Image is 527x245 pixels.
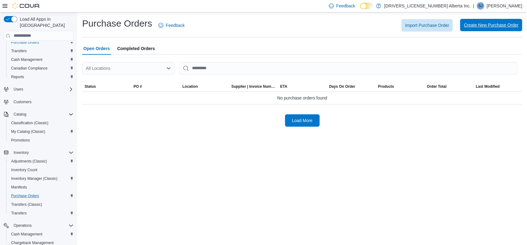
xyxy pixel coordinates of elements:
[476,84,500,89] span: Last Modified
[9,56,73,63] span: Cash Management
[11,149,31,156] button: Inventory
[11,74,24,79] span: Reports
[473,2,474,10] p: |
[464,22,518,28] span: Create New Purchase Order
[6,157,76,166] button: Adjustments (Classic)
[9,230,45,238] a: Cash Management
[11,193,39,198] span: Purchase Orders
[11,149,73,156] span: Inventory
[336,3,355,9] span: Feedback
[285,114,320,127] button: Load More
[11,49,27,53] span: Transfers
[6,119,76,127] button: Classification (Classic)
[156,19,187,32] a: Feedback
[9,39,73,46] span: Purchase Orders
[487,2,522,10] p: [PERSON_NAME]
[6,73,76,81] button: Reports
[9,192,42,200] a: Purchase Orders
[9,184,73,191] span: Manifests
[14,223,32,228] span: Operations
[14,99,31,104] span: Customers
[9,209,29,217] a: Transfers
[9,119,51,127] a: Classification (Classic)
[6,55,76,64] button: Cash Management
[11,111,73,118] span: Catalog
[460,19,522,31] button: Create New Purchase Order
[9,39,42,46] a: Purchase Orders
[11,222,73,229] span: Operations
[82,82,131,91] button: Status
[405,22,449,28] span: Import Purchase Order
[9,158,73,165] span: Adjustments (Classic)
[9,65,73,72] span: Canadian Compliance
[9,230,73,238] span: Cash Management
[401,19,453,32] button: Import Purchase Order
[9,73,73,81] span: Reports
[11,159,47,164] span: Adjustments (Classic)
[11,40,39,45] span: Purchase Orders
[6,136,76,145] button: Promotions
[6,127,76,136] button: My Catalog (Classic)
[6,200,76,209] button: Transfers (Classic)
[117,42,155,55] span: Completed Orders
[329,84,355,89] span: Days On Order
[427,84,446,89] span: Order Total
[182,84,198,89] div: Location
[9,119,73,127] span: Classification (Classic)
[6,174,76,183] button: Inventory Manager (Classic)
[11,66,48,71] span: Canadian Compliance
[6,230,76,239] button: Cash Management
[12,3,40,9] img: Cova
[6,38,76,47] button: Purchase Orders
[360,3,373,9] input: Dark Mode
[6,166,76,174] button: Inventory Count
[384,2,471,10] p: [DRIVERS_LICENSE_NUMBER] Alberta Inc.
[424,82,473,91] button: Order Total
[11,98,73,106] span: Customers
[9,47,29,55] a: Transfers
[231,84,275,89] span: Supplier | Invoice Number
[11,185,27,190] span: Manifests
[82,17,152,30] h1: Purchase Orders
[166,66,171,71] button: Open list of options
[131,82,180,91] button: PO #
[1,97,76,106] button: Customers
[1,221,76,230] button: Operations
[1,110,76,119] button: Catalog
[11,57,42,62] span: Cash Management
[85,84,96,89] span: Status
[11,120,48,125] span: Classification (Classic)
[11,86,26,93] button: Users
[9,128,48,135] a: My Catalog (Classic)
[6,192,76,200] button: Purchase Orders
[6,47,76,55] button: Transfers
[11,167,37,172] span: Inventory Count
[11,176,57,181] span: Inventory Manager (Classic)
[17,16,73,28] span: Load All Apps in [GEOGRAPHIC_DATA]
[9,128,73,135] span: My Catalog (Classic)
[14,112,26,117] span: Catalog
[9,201,44,208] a: Transfers (Classic)
[9,175,73,182] span: Inventory Manager (Classic)
[9,47,73,55] span: Transfers
[229,82,278,91] button: Supplier | Invoice Number
[133,84,142,89] span: PO #
[14,87,23,92] span: Users
[9,192,73,200] span: Purchase Orders
[327,82,375,91] button: Days On Order
[11,98,34,106] a: Customers
[9,137,73,144] span: Promotions
[9,166,40,174] a: Inventory Count
[9,137,32,144] a: Promotions
[478,2,483,10] span: SJ
[11,211,27,216] span: Transfers
[477,2,484,10] div: Steve Jones
[11,129,45,134] span: My Catalog (Classic)
[9,158,49,165] a: Adjustments (Classic)
[6,64,76,73] button: Canadian Compliance
[1,148,76,157] button: Inventory
[11,111,29,118] button: Catalog
[280,84,287,89] span: ETA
